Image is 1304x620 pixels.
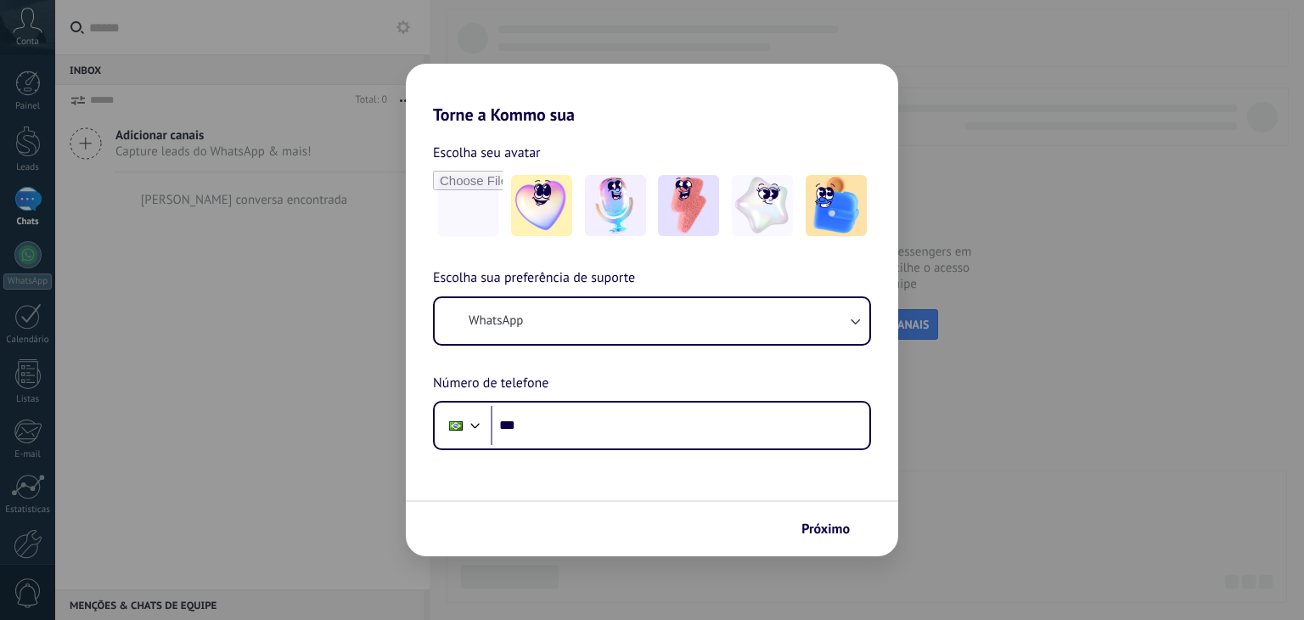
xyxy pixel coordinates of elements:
[469,313,523,330] span: WhatsApp
[435,298,869,344] button: WhatsApp
[511,175,572,236] img: -1.jpeg
[440,408,472,443] div: Brazil: + 55
[794,515,873,544] button: Próximo
[406,64,898,125] h2: Torne a Kommo sua
[732,175,793,236] img: -4.jpeg
[806,175,867,236] img: -5.jpeg
[433,268,635,290] span: Escolha sua preferência de suporte
[585,175,646,236] img: -2.jpeg
[433,142,541,164] span: Escolha seu avatar
[658,175,719,236] img: -3.jpeg
[433,373,548,395] span: Número de telefone
[801,523,850,535] span: Próximo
